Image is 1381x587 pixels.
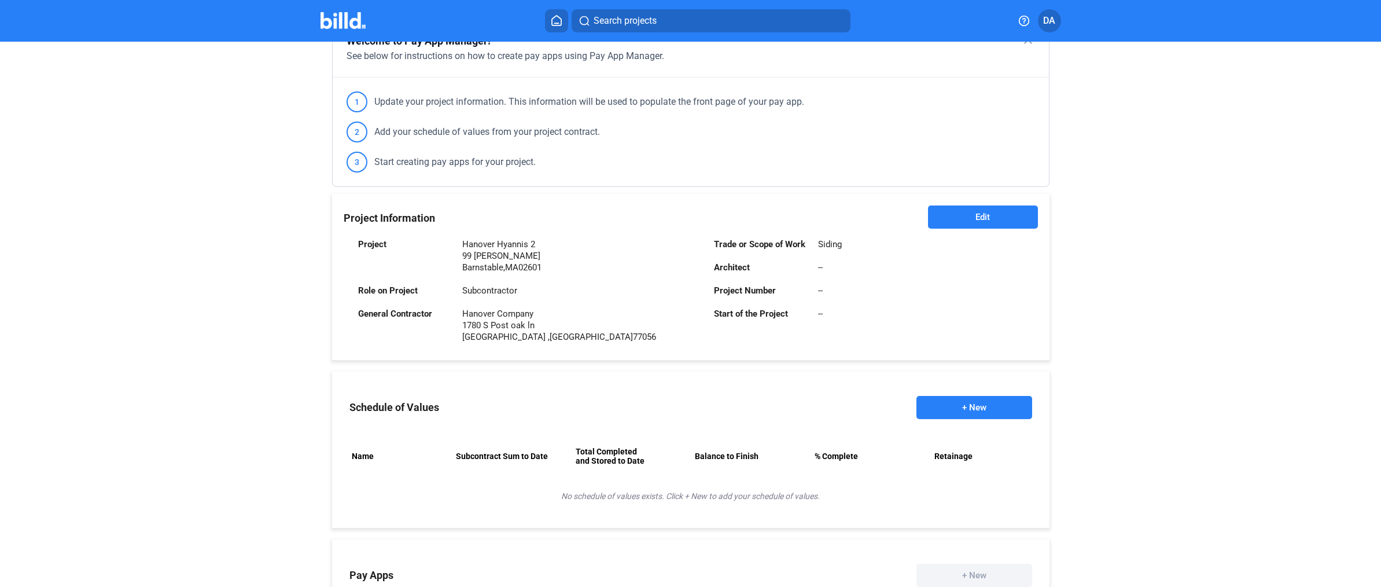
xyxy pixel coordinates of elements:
div: 99 [PERSON_NAME] [462,250,542,262]
span: DA [1043,14,1055,28]
div: Hanover Company [462,308,656,320]
div: Project Number [714,285,806,296]
th: Name [332,442,452,470]
div: Role on Project [358,285,451,296]
div: Trade or Scope of Work [714,239,806,250]
div: 1780 S Post oak ln [462,320,656,331]
div: Pay Apps [349,570,393,581]
div: Subcontractor [462,285,517,296]
div: General Contractor [358,308,451,320]
div: See below for instructions on how to create pay apps using Pay App Manager. [347,49,1035,63]
span: 02601 [518,262,542,273]
div: Start of the Project [714,308,806,320]
th: Total Completed and Stored to Date [571,442,691,470]
button: + New [916,396,1032,419]
div: Architect [714,262,806,273]
div: Add your schedule of values from your project contract. [347,122,600,142]
img: Billd Company Logo [321,12,366,29]
span: 1 [347,91,367,112]
button: + New [916,564,1032,587]
span: 3 [347,152,367,173]
div: -- [818,308,823,320]
th: Retainage [930,442,1049,470]
button: Edit [928,206,1037,229]
div: Project [358,239,451,250]
span: Project Information [344,212,435,224]
span: [GEOGRAPHIC_DATA] [550,332,633,342]
button: DA [1038,9,1061,32]
span: Edit [975,211,990,223]
div: No schedule of values exists. Click + New to add your schedule of values. [332,482,1049,511]
div: Update your project information. This information will be used to populate the front page of your... [347,91,804,112]
div: Start creating pay apps for your project. [347,152,536,173]
div: Siding [818,239,842,250]
span: 2 [347,122,367,142]
div: Schedule of Values [349,402,439,413]
span: 77056 [633,332,656,342]
div: -- [818,262,823,273]
span: Search projects [594,14,657,28]
span: [GEOGRAPHIC_DATA] , [462,332,550,342]
span: MA [505,262,518,273]
th: % Complete [810,442,930,470]
div: Hanover Hyannis 2 [462,239,542,250]
div: -- [818,285,823,296]
span: Barnstable, [462,262,505,273]
th: Subcontract Sum to Date [451,442,571,470]
th: Balance to Finish [690,442,810,470]
button: Search projects [572,9,850,32]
